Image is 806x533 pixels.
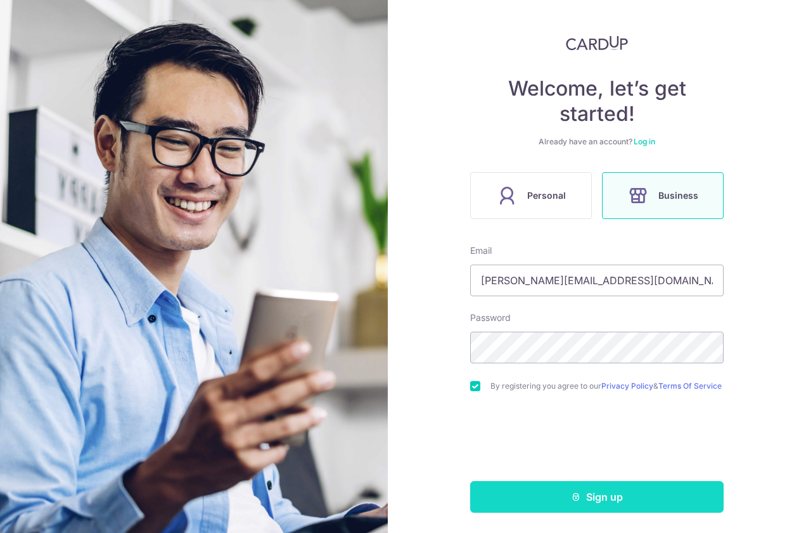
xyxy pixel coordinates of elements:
label: By registering you agree to our & [490,381,724,391]
a: Terms Of Service [658,381,722,391]
h4: Welcome, let’s get started! [470,76,724,127]
span: Personal [527,188,566,203]
img: CardUp Logo [566,35,628,51]
button: Sign up [470,481,724,513]
label: Email [470,244,492,257]
a: Personal [465,172,597,219]
iframe: reCAPTCHA [501,417,693,466]
label: Password [470,311,511,324]
span: Business [658,188,698,203]
input: Enter your Email [470,265,724,296]
div: Already have an account? [470,137,724,147]
a: Privacy Policy [601,381,653,391]
a: Business [597,172,729,219]
a: Log in [634,137,655,146]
